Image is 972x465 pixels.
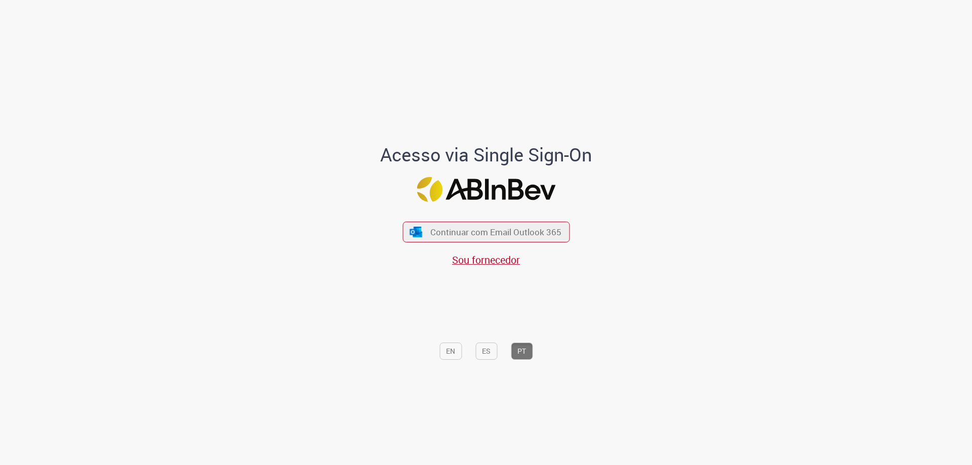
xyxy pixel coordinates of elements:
button: ícone Azure/Microsoft 360 Continuar com Email Outlook 365 [402,222,570,242]
a: Sou fornecedor [452,253,520,267]
span: Continuar com Email Outlook 365 [430,226,561,238]
h1: Acesso via Single Sign-On [346,145,627,165]
img: ícone Azure/Microsoft 360 [409,227,423,237]
button: ES [475,343,497,360]
button: EN [439,343,462,360]
button: PT [511,343,533,360]
img: Logo ABInBev [417,177,555,202]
